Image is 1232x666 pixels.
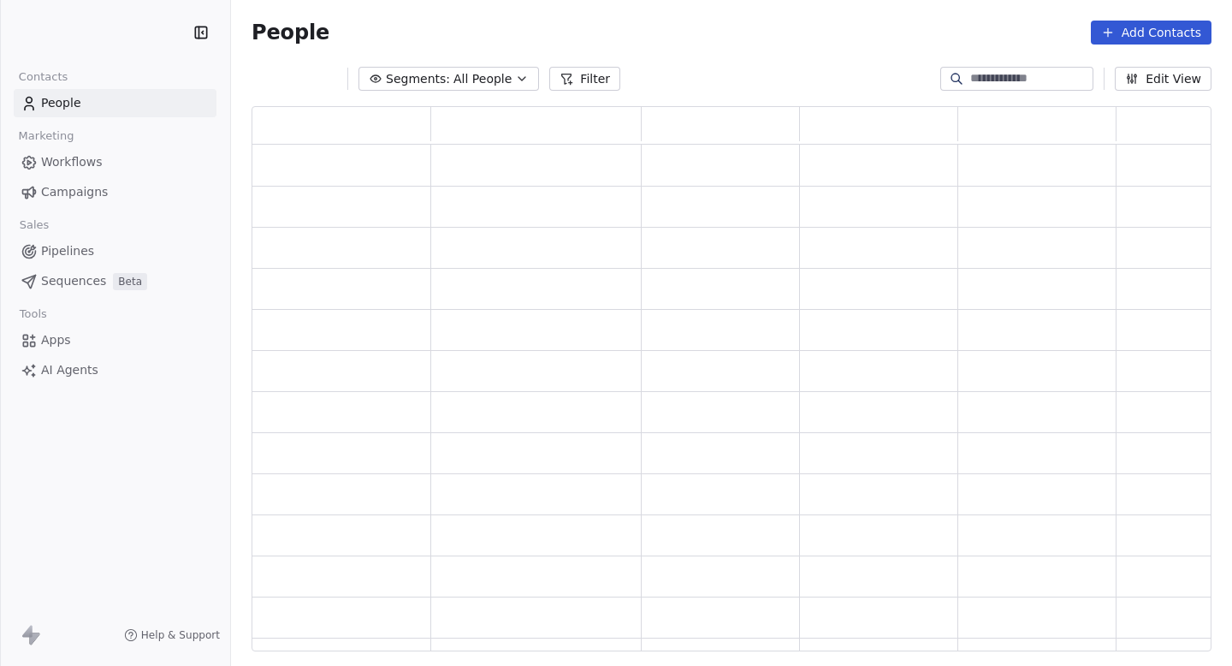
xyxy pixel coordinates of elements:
[11,64,75,90] span: Contacts
[41,361,98,379] span: AI Agents
[124,628,220,642] a: Help & Support
[41,272,106,290] span: Sequences
[41,153,103,171] span: Workflows
[14,237,216,265] a: Pipelines
[14,148,216,176] a: Workflows
[41,94,81,112] span: People
[41,331,71,349] span: Apps
[14,89,216,117] a: People
[141,628,220,642] span: Help & Support
[252,20,329,45] span: People
[11,123,81,149] span: Marketing
[41,183,108,201] span: Campaigns
[14,356,216,384] a: AI Agents
[14,326,216,354] a: Apps
[41,242,94,260] span: Pipelines
[1091,21,1211,45] button: Add Contacts
[14,178,216,206] a: Campaigns
[386,70,450,88] span: Segments:
[14,267,216,295] a: SequencesBeta
[1115,67,1211,91] button: Edit View
[12,212,56,238] span: Sales
[549,67,620,91] button: Filter
[12,301,54,327] span: Tools
[453,70,512,88] span: All People
[113,273,147,290] span: Beta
